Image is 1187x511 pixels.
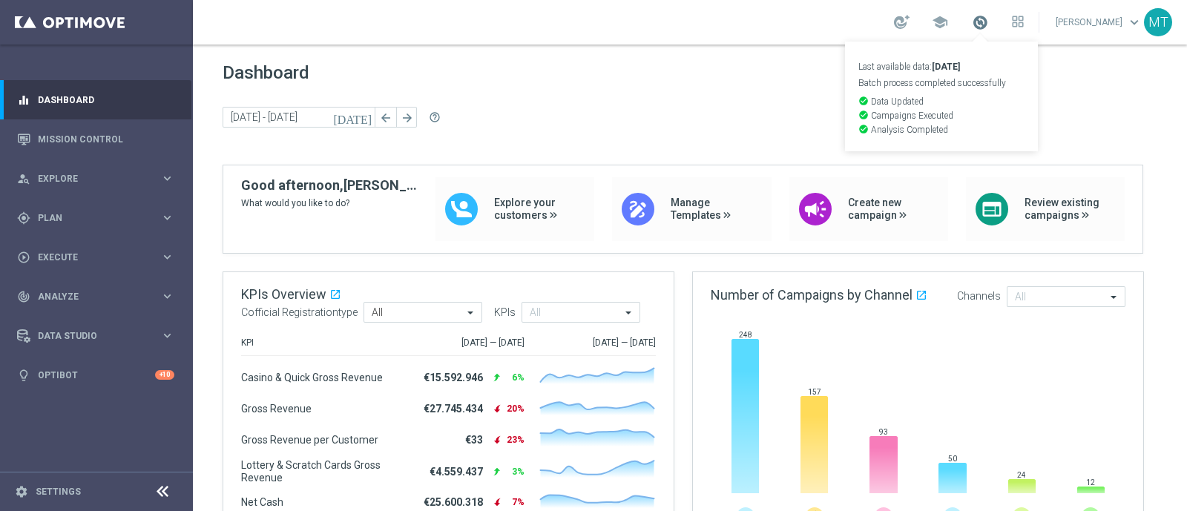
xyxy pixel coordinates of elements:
[17,251,160,264] div: Execute
[38,332,160,340] span: Data Studio
[155,370,174,380] div: +10
[16,133,175,145] button: Mission Control
[1054,11,1144,33] a: [PERSON_NAME]keyboard_arrow_down
[17,369,30,382] i: lightbulb
[858,124,1025,134] p: Analysis Completed
[858,62,1025,71] p: Last available data:
[38,119,174,159] a: Mission Control
[858,96,869,106] i: check_circle
[17,119,174,159] div: Mission Control
[16,173,175,185] button: person_search Explore keyboard_arrow_right
[160,171,174,185] i: keyboard_arrow_right
[858,79,1025,88] p: Batch process completed successfully
[858,110,1025,120] p: Campaigns Executed
[36,487,81,496] a: Settings
[17,172,30,185] i: person_search
[17,172,160,185] div: Explore
[1126,14,1142,30] span: keyboard_arrow_down
[932,14,948,30] span: school
[17,80,174,119] div: Dashboard
[858,96,1025,106] p: Data Updated
[160,250,174,264] i: keyboard_arrow_right
[970,11,990,35] a: Last available data:[DATE] Batch process completed successfully check_circle Data Updated check_c...
[17,355,174,395] div: Optibot
[160,289,174,303] i: keyboard_arrow_right
[16,291,175,303] button: track_changes Analyze keyboard_arrow_right
[16,94,175,106] button: equalizer Dashboard
[858,110,869,120] i: check_circle
[38,214,160,222] span: Plan
[38,174,160,183] span: Explore
[932,62,960,72] strong: [DATE]
[38,292,160,301] span: Analyze
[38,355,155,395] a: Optibot
[16,251,175,263] button: play_circle_outline Execute keyboard_arrow_right
[858,124,869,134] i: check_circle
[160,329,174,343] i: keyboard_arrow_right
[17,290,160,303] div: Analyze
[17,290,30,303] i: track_changes
[17,251,30,264] i: play_circle_outline
[16,212,175,224] button: gps_fixed Plan keyboard_arrow_right
[1144,8,1172,36] div: MT
[160,211,174,225] i: keyboard_arrow_right
[17,211,30,225] i: gps_fixed
[38,253,160,262] span: Execute
[17,329,160,343] div: Data Studio
[17,211,160,225] div: Plan
[16,369,175,381] button: lightbulb Optibot +10
[17,93,30,107] i: equalizer
[15,485,28,498] i: settings
[38,80,174,119] a: Dashboard
[16,330,175,342] button: Data Studio keyboard_arrow_right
